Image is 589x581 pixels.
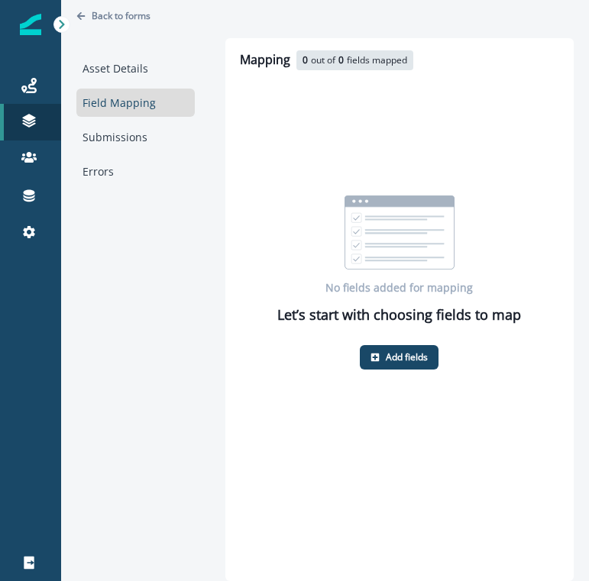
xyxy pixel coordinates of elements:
[76,54,195,82] a: Asset Details
[92,9,150,22] p: Back to forms
[76,123,195,151] a: Submissions
[311,53,335,67] p: out of
[76,9,150,22] button: Go back
[76,89,195,117] a: Field Mapping
[303,53,308,67] p: 0
[338,53,344,67] p: 0
[325,279,473,295] p: No fields added for mapping
[347,53,407,67] p: fields mapped
[386,352,428,363] p: Add fields
[20,14,41,35] img: Inflection
[76,157,195,186] a: Errors
[345,195,455,270] img: Inbound Webhook Empty State
[360,345,439,370] button: Add fields
[240,53,290,67] h2: Mapping
[277,305,521,325] p: Let’s start with choosing fields to map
